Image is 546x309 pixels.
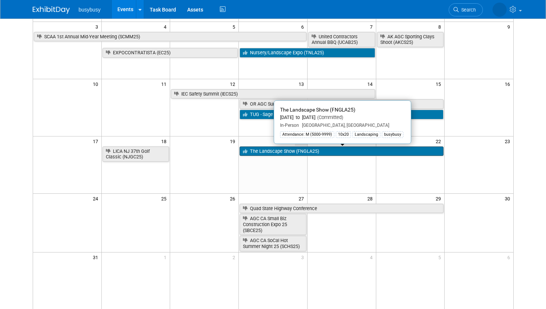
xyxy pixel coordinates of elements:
[459,7,476,13] span: Search
[507,22,513,31] span: 9
[504,136,513,146] span: 23
[367,79,376,88] span: 14
[92,136,101,146] span: 17
[240,147,443,156] a: The Landscape Show (FNGLA25)
[229,136,238,146] span: 19
[504,194,513,203] span: 30
[240,214,306,235] a: AGC CA Small Biz Construction Expo 25 (SBCE25)
[160,136,170,146] span: 18
[298,194,307,203] span: 27
[103,48,238,58] a: EXPOCONTRATISTA (EC25)
[232,22,238,31] span: 5
[298,79,307,88] span: 13
[92,79,101,88] span: 10
[280,131,334,138] div: Attendance: M (5000-9999)
[449,3,483,16] a: Search
[229,194,238,203] span: 26
[160,194,170,203] span: 25
[163,22,170,31] span: 4
[79,7,101,13] span: busybusy
[232,252,238,262] span: 2
[171,89,375,99] a: IEC Safety Summit (IECS25)
[435,136,444,146] span: 22
[336,131,351,138] div: 10x20
[92,194,101,203] span: 24
[504,79,513,88] span: 16
[240,110,443,119] a: TUG - Sage National User Conference (TUG25)
[240,204,443,213] a: Quad State Highway Conference
[95,22,101,31] span: 3
[382,131,403,138] div: busybusy
[308,32,375,47] a: United Contractors Annual BBQ (UCAB25)
[160,79,170,88] span: 11
[240,48,375,58] a: Nursery/Landscape Expo (TNLA25)
[280,115,405,121] div: [DATE] to [DATE]
[34,32,306,42] a: SCAA 1st Annual Mid-Year Meeting (SCMM25)
[352,131,380,138] div: Landscaping
[369,252,376,262] span: 4
[493,3,507,17] img: Nicole McCabe
[240,236,306,251] a: AGC CA SoCal Hot Summer Night 25 (SCHS25)
[280,107,355,113] span: The Landscape Show (FNGLA25)
[229,79,238,88] span: 12
[435,79,444,88] span: 15
[367,194,376,203] span: 28
[369,22,376,31] span: 7
[315,115,343,120] span: (Committed)
[435,194,444,203] span: 29
[507,252,513,262] span: 6
[33,6,70,14] img: ExhibitDay
[280,123,299,128] span: In-Person
[240,99,443,109] a: OR AGC Summer Convention 25 (ORSC25)
[103,147,169,162] a: LICA NJ 37th Golf Classic (NJGC25)
[92,252,101,262] span: 31
[438,22,444,31] span: 8
[300,252,307,262] span: 3
[163,252,170,262] span: 1
[377,32,444,47] a: AK AGC Sporting Clays Shoot (AKCS25)
[438,252,444,262] span: 5
[300,22,307,31] span: 6
[299,123,389,128] span: [GEOGRAPHIC_DATA], [GEOGRAPHIC_DATA]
